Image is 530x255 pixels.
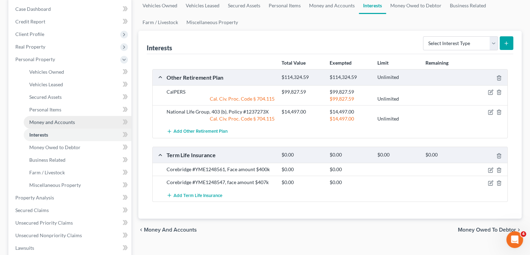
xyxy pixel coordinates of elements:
[182,14,242,31] a: Miscellaneous Property
[24,78,131,91] a: Vehicles Leased
[24,91,131,103] a: Secured Assets
[15,245,34,251] span: Lawsuits
[330,60,352,66] strong: Exempted
[29,81,63,87] span: Vehicles Leased
[29,69,64,75] span: Vehicles Owned
[278,74,326,81] div: $114,324.59
[326,115,374,122] div: $14,497.00
[326,74,374,81] div: $114,324.59
[521,231,526,237] span: 4
[29,144,80,150] span: Money Owed to Debtor
[326,179,374,186] div: $0.00
[163,115,278,122] div: Cal. Civ. Proc. Code § 704.115
[163,179,278,186] div: Corebridge #YME1248547, face amount $407k
[374,95,422,102] div: Unlimited
[15,56,55,62] span: Personal Property
[15,31,44,37] span: Client Profile
[278,152,326,158] div: $0.00
[326,152,374,158] div: $0.00
[10,229,131,242] a: Unsecured Nonpriority Claims
[458,227,516,233] span: Money Owed to Debtor
[326,95,374,102] div: $99,827.59
[15,207,49,213] span: Secured Claims
[138,227,197,233] button: chevron_left Money and Accounts
[15,44,45,50] span: Real Property
[24,103,131,116] a: Personal Items
[147,44,172,52] div: Interests
[24,166,131,179] a: Farm / Livestock
[174,192,222,198] span: Add Term Life Insurance
[29,169,65,175] span: Farm / Livestock
[15,6,51,12] span: Case Dashboard
[24,116,131,129] a: Money and Accounts
[326,166,374,173] div: $0.00
[167,125,228,138] button: Add Other Retirement Plan
[29,157,66,163] span: Business Related
[163,88,278,95] div: CalPERS
[15,19,45,24] span: Credit Report
[24,154,131,166] a: Business Related
[24,141,131,154] a: Money Owed to Debtor
[278,88,326,95] div: $99,827.59
[10,242,131,254] a: Lawsuits
[167,189,222,202] button: Add Term Life Insurance
[15,220,73,226] span: Unsecured Priority Claims
[15,232,82,238] span: Unsecured Nonpriority Claims
[138,14,182,31] a: Farm / Livestock
[163,95,278,102] div: Cal. Civ. Proc. Code § 704.115
[29,182,81,188] span: Miscellaneous Property
[10,15,131,28] a: Credit Report
[29,107,61,112] span: Personal Items
[174,129,228,134] span: Add Other Retirement Plan
[10,3,131,15] a: Case Dashboard
[29,119,75,125] span: Money and Accounts
[138,227,144,233] i: chevron_left
[163,74,278,81] div: Other Retirement Plan
[10,204,131,217] a: Secured Claims
[506,231,523,248] iframe: Intercom live chat
[326,108,374,115] div: $14,497.00
[326,88,374,95] div: $99,827.59
[15,195,54,201] span: Property Analysis
[278,166,326,173] div: $0.00
[24,129,131,141] a: Interests
[29,132,48,138] span: Interests
[374,74,422,81] div: Unlimited
[24,66,131,78] a: Vehicles Owned
[144,227,197,233] span: Money and Accounts
[10,191,131,204] a: Property Analysis
[163,166,278,173] div: Corebridge #YME1248561, Face amount $400k
[422,152,470,158] div: $0.00
[278,179,326,186] div: $0.00
[377,60,389,66] strong: Limit
[10,217,131,229] a: Unsecured Priority Claims
[425,60,448,66] strong: Remaining
[516,227,522,233] i: chevron_right
[282,60,306,66] strong: Total Value
[278,108,326,115] div: $14,497.00
[163,108,278,115] div: National Life Group, 403 (b), Policy #1237273X
[29,94,62,100] span: Secured Assets
[374,115,422,122] div: Unlimited
[163,151,278,159] div: Term Life Insurance
[24,179,131,191] a: Miscellaneous Property
[458,227,522,233] button: Money Owed to Debtor chevron_right
[374,152,422,158] div: $0.00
